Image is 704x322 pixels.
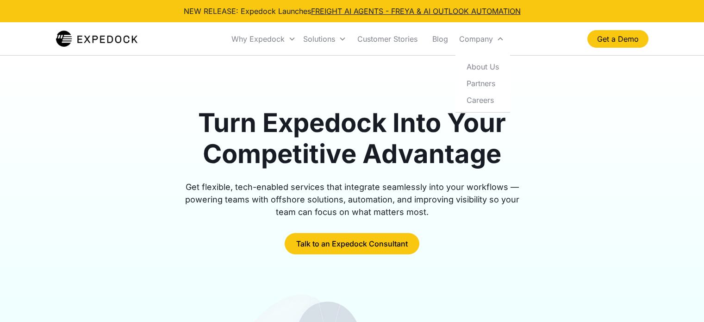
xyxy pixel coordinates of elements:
a: Get a Demo [587,30,648,48]
img: Expedock Logo [56,30,138,48]
div: Get flexible, tech-enabled services that integrate seamlessly into your workflows — powering team... [174,181,530,218]
a: About Us [459,58,506,75]
a: FREIGHT AI AGENTS - FREYA & AI OUTLOOK AUTOMATION [311,6,521,16]
a: Talk to an Expedock Consultant [285,233,419,254]
a: Partners [459,75,506,92]
div: Solutions [299,23,350,55]
a: Careers [459,92,506,108]
div: Why Expedock [228,23,299,55]
div: Solutions [303,34,335,44]
div: Why Expedock [231,34,285,44]
a: Customer Stories [350,23,425,55]
div: Company [455,23,508,55]
nav: Company [455,55,510,113]
a: Blog [425,23,455,55]
h1: Turn Expedock Into Your Competitive Advantage [174,107,530,170]
div: NEW RELEASE: Expedock Launches [184,6,521,17]
a: home [56,30,138,48]
div: Company [459,34,493,44]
